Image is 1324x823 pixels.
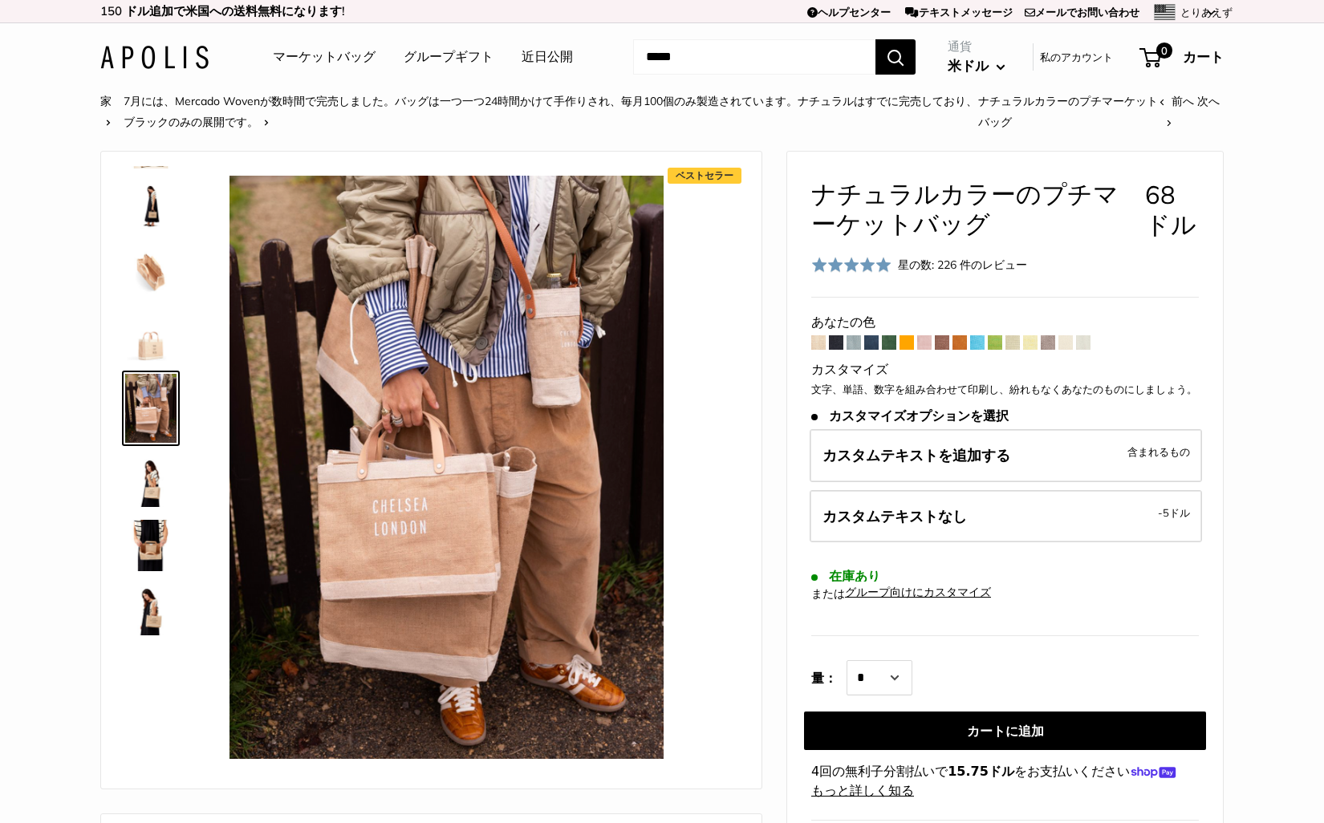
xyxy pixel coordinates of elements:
a: グループ向けにカスタマイズ [845,585,991,599]
img: ナチュラルカラーのプチマーケットバッグ [125,374,177,443]
font: カスタマイズオプションを選択 [829,407,1009,424]
font: 追加で [149,3,185,18]
font: 私のアカウント [1040,51,1113,63]
font: カスタマイズ [811,361,888,377]
font: マーケットバッグ [273,48,376,64]
font: ヘルプセンター [818,6,891,18]
a: ナチュラルカラーのプチマーケットバッグ [122,306,180,364]
label: カスタムテキストを追加する [810,429,1202,482]
font: - [1158,506,1163,519]
a: ナチュラルカラーのプチマーケットバッグ [122,178,180,236]
a: 家 [100,94,112,108]
a: マーケットバッグ [273,45,376,69]
font: ベストセラー [676,169,733,181]
font: カスタムテキストなし [822,507,967,525]
button: 検索 [875,39,916,75]
nav: パンくず [100,91,1160,132]
font: 文字、単語、数字を組み合わせて印刷し、紛れもなくあなたのものにしましょう。 [811,383,1197,395]
font: カスタムテキストを追加する [822,446,1010,464]
a: 0 カート [1141,44,1224,70]
img: ナチュラルカラーのプチマーケットバッグ [125,520,177,571]
font: 前へ [1172,94,1194,108]
font: 量： [811,670,837,686]
a: ナチュラルカラーのプチマーケットバッグ [122,581,180,639]
font: 68ドル [1145,179,1196,240]
font: カート [1183,48,1224,65]
a: 次へ [1197,94,1220,108]
img: ナチュラルカラーのプチマーケットバッグ [229,176,664,759]
font: 米ドル [948,57,989,74]
font: カートに追加 [967,723,1044,739]
font: とりあえず [1180,6,1233,18]
font: 0 [1161,44,1168,57]
font: ナチュラルカラーのプチマーケットバッグ [811,178,1119,240]
a: 説明_あらゆるものを収納できる広々とした内部エリア。 [122,242,180,300]
a: 7月には、Mercado Wovenが数時間で完売しました。バッグは一つ一つ24時間かけて手作りされ、毎月100個のみ製造されています。ナチュラルはすでに完売しており、ブラックのみの展開です。 [124,94,977,129]
a: ナチュラルカラーのプチマーケットバッグ [122,645,180,703]
a: 近日公開 [522,45,573,69]
font: グループギフト [404,48,493,64]
font: メールでお問い合わせ [1035,6,1139,18]
a: ヘルプセンター [807,6,891,18]
input: 検索... [633,39,875,75]
div: 星の数: 226 件のレビュー [811,252,1027,277]
font: または [811,586,845,601]
font: 含まれるもの [1127,445,1190,458]
img: ナチュラルカラーのプチマーケットバッグ [125,584,177,635]
font: 近日公開 [522,48,573,64]
a: グループギフト [404,45,493,69]
a: ナチュラルカラーのプチマーケットバッグ [122,452,180,510]
font: あなたの色 [811,314,875,330]
img: ナチュラルカラーのプチマーケットバッグ [125,181,177,233]
font: 5ドル [1163,506,1190,519]
a: 前へ [1160,94,1194,108]
a: テキストメッセージ [905,6,1012,18]
font: ナチュラルカラーのプチマーケットバッグ [978,94,1158,129]
button: カートに追加 [804,712,1206,750]
font: 星の数: 226 件のレビュー [898,258,1027,273]
font: テキストメッセージ [919,6,1013,18]
a: 私のアカウント [1040,47,1113,67]
label: 空白のままにする [810,490,1202,543]
a: ナチュラルカラーのプチマーケットバッグ [122,517,180,574]
font: 150 ドル [100,3,149,18]
font: 在庫あり [829,568,880,584]
img: ナチュラルカラーのプチマーケットバッグ [125,310,177,361]
img: 説明_あらゆるものを収納できる広々とした内部エリア。 [125,245,177,297]
font: 通貨 [948,39,972,54]
img: ナチュラルカラーのプチマーケットバッグ [125,456,177,507]
a: メールでお問い合わせ [1025,6,1139,18]
a: ナチュラルカラーのプチマーケットバッグ [122,371,180,446]
button: 米ドル [948,53,1005,79]
img: アポリス [100,46,209,69]
font: 米国への送料無料になります! [185,3,345,18]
